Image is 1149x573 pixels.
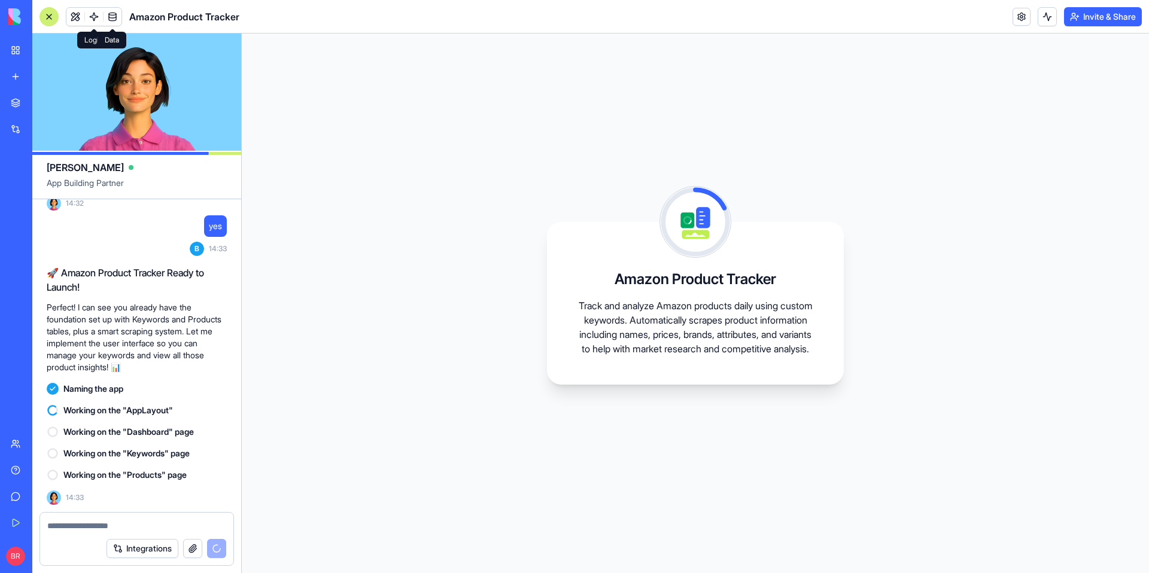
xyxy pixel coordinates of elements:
div: Data [98,32,126,48]
button: Integrations [107,539,178,558]
span: Working on the "Dashboard" page [63,426,194,438]
span: App Building Partner [47,177,227,199]
span: 14:32 [66,199,84,208]
span: BR [6,547,25,566]
button: Invite & Share [1064,7,1142,26]
h3: Amazon Product Tracker [615,270,776,289]
span: [PERSON_NAME] [47,160,124,175]
p: Track and analyze Amazon products daily using custom keywords. Automatically scrapes product info... [576,298,815,356]
span: Working on the "AppLayout" [63,404,173,416]
p: Perfect! I can see you already have the foundation set up with Keywords and Products tables, plus... [47,301,227,373]
img: Ella_00000_wcx2te.png [47,490,61,505]
span: 14:33 [66,493,84,502]
span: Amazon Product Tracker [129,10,239,24]
span: yes [209,220,222,232]
span: Working on the "Products" page [63,469,187,481]
img: logo [8,8,83,25]
img: Ella_00000_wcx2te.png [47,196,61,211]
span: B [190,242,204,256]
span: Naming the app [63,383,123,395]
span: Working on the "Keywords" page [63,447,190,459]
h2: 🚀 Amazon Product Tracker Ready to Launch! [47,266,227,294]
span: 14:33 [209,244,227,254]
div: Logic [77,32,110,48]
